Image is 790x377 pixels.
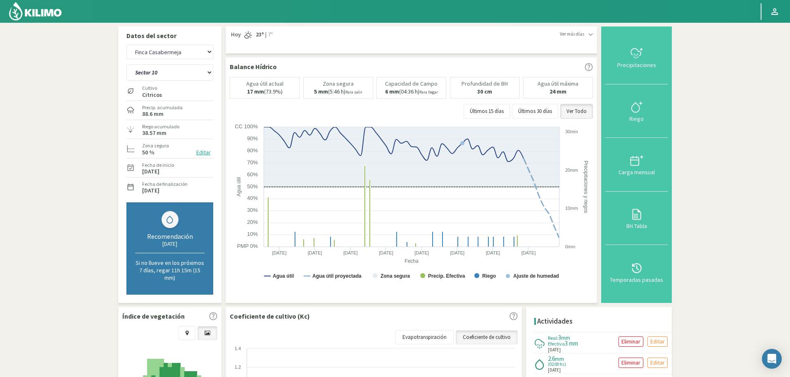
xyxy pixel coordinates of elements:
[142,142,169,149] label: Zona segura
[135,232,205,240] div: Recomendación
[619,358,643,368] button: Eliminar
[8,1,62,21] img: Kilimo
[122,311,185,321] p: Índice de vegetación
[235,346,241,351] text: 1.4
[235,365,241,370] text: 1.2
[621,337,640,346] p: Eliminar
[605,245,668,299] button: Temporadas pasadas
[272,250,287,255] text: [DATE]
[235,123,258,130] text: CC 100%
[537,317,573,325] h4: Actividades
[550,88,566,95] b: 24 mm
[419,89,438,95] small: Para llegar
[462,81,508,87] p: Profundidad de BH
[247,147,258,154] text: 80%
[605,84,668,138] button: Riego
[343,250,358,255] text: [DATE]
[565,206,578,211] text: 10mm
[621,358,640,367] p: Eliminar
[142,150,155,155] label: 50 %
[314,88,328,95] b: 5 mm
[323,81,354,87] p: Zona segura
[650,358,665,367] p: Editar
[142,104,183,111] label: Precip. acumulada
[558,334,561,341] span: 3
[247,231,258,237] text: 10%
[247,88,264,95] b: 17 mm
[246,81,283,87] p: Agua útil actual
[512,104,558,119] button: Últimos 30 días
[312,273,362,279] text: Agua útil proyectada
[608,62,665,68] div: Precipitaciones
[142,123,179,130] label: Riego acumulado
[247,135,258,142] text: 90%
[247,183,258,190] text: 50%
[548,341,565,347] span: Efectiva
[548,335,558,341] span: Real:
[142,130,167,136] label: 38.57 mm
[538,81,578,87] p: Agua útil máxima
[247,219,258,225] text: 20%
[126,31,213,41] p: Datos del sector
[486,250,500,255] text: [DATE]
[135,259,205,281] p: Si no llueve en los próximos 7 días, regar 11h 15m (15 mm)
[548,346,561,353] span: [DATE]
[414,250,429,255] text: [DATE]
[583,161,589,213] text: Precipitaciones y riegos
[608,277,665,283] div: Temporadas pasadas
[560,104,593,119] button: Ver Todo
[605,192,668,245] button: BH Tabla
[456,330,518,344] a: Coeficiente de cultivo
[135,240,205,247] div: [DATE]
[608,223,665,229] div: BH Tabla
[605,31,668,84] button: Precipitaciones
[247,159,258,166] text: 70%
[230,62,277,72] p: Balance Hídrico
[608,116,665,122] div: Riego
[142,188,159,193] label: [DATE]
[142,169,159,174] label: [DATE]
[142,84,162,92] label: Cultivo
[345,89,362,95] small: Para salir
[230,31,241,39] span: Hoy
[230,311,310,321] p: Coeficiente de cultivo (Kc)
[565,129,578,134] text: 30mm
[548,367,561,374] span: [DATE]
[194,148,213,157] button: Editar
[247,171,258,178] text: 60%
[605,138,668,192] button: Carga mensual
[482,273,496,279] text: Riego
[428,273,465,279] text: Precip. Efectiva
[513,273,559,279] text: Ajuste de humedad
[385,89,438,95] p: (04:36 h)
[561,334,570,341] span: mm
[548,355,555,363] span: 2.6
[237,243,258,249] text: PMP 0%
[314,89,362,95] p: (5:46 h)
[381,273,410,279] text: Zona segura
[450,250,464,255] text: [DATE]
[142,92,162,98] label: Citricos
[565,168,578,173] text: 20mm
[265,31,267,39] span: |
[273,273,294,279] text: Agua útil
[647,358,668,368] button: Editar
[256,31,264,38] strong: 23º
[308,250,322,255] text: [DATE]
[236,177,242,197] text: Agua útil
[521,250,536,255] text: [DATE]
[477,88,492,95] b: 30 cm
[267,31,273,39] span: 7º
[385,81,438,87] p: Capacidad de Campo
[142,161,174,169] label: Fecha de inicio
[650,337,665,346] p: Editar
[560,31,584,38] span: Ver más días
[247,195,258,201] text: 40%
[247,207,258,213] text: 30%
[395,330,454,344] a: Evapotranspiración
[379,250,393,255] text: [DATE]
[608,169,665,175] div: Carga mensual
[142,111,164,117] label: 88.6 mm
[647,336,668,347] button: Editar
[464,104,510,119] button: Últimos 15 días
